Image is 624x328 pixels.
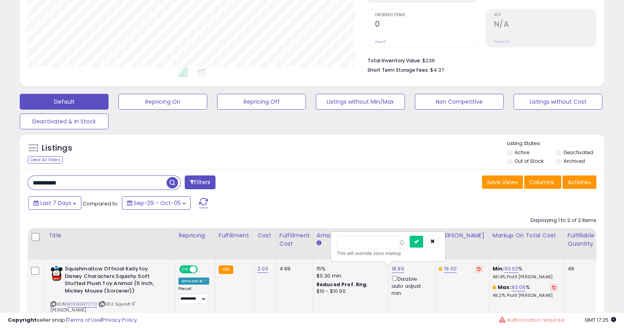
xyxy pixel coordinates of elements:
div: % [493,284,558,298]
small: Prev: N/A [494,39,510,44]
div: Fulfillment Cost [279,231,310,248]
div: Disable auto adjust min [392,274,429,297]
a: 93.02 [504,265,518,273]
div: Clear All Filters [28,156,63,164]
span: | SKU: Squish 5" [PERSON_NAME] [51,301,136,313]
span: 2025-10-13 17:25 GMT [585,316,616,324]
div: Repricing [178,231,212,240]
strong: Copyright [8,316,37,324]
span: Ordered Items [375,13,477,17]
div: $0.30 min [317,272,382,280]
span: Last 7 Days [40,199,71,207]
span: $4.37 [430,66,444,74]
div: This will override store markup [337,250,439,257]
div: % [493,265,558,280]
span: Authorization required [507,316,564,324]
th: The percentage added to the cost of goods (COGS) that forms the calculator for Min & Max prices. [489,228,564,259]
b: Short Term Storage Fees: [367,67,429,73]
button: Columns [524,175,561,189]
button: Actions [562,175,596,189]
b: Min: [493,265,504,272]
p: 48.21% Profit [PERSON_NAME] [493,293,558,298]
button: Repricing On [118,94,207,110]
i: Revert to store-level Dynamic Max Price [477,267,481,271]
a: 93.09 [512,283,526,291]
a: 19.00 [444,265,457,273]
label: Archived [563,158,585,164]
button: Deactivated & In Stock [20,114,109,129]
div: Title [49,231,172,240]
span: Compared to: [82,200,119,207]
div: 46 [568,265,592,272]
button: Save View [482,175,523,189]
li: $236 [367,55,590,65]
div: Displaying 1 to 2 of 2 items [530,217,596,224]
b: Max: [498,283,512,291]
i: This overrides the store level Dynamic Max Price for this listing [439,266,442,271]
a: 18.99 [392,265,404,273]
button: Filters [185,175,215,189]
small: Amazon Fees. [317,240,321,247]
small: Prev: 0 [375,39,386,44]
a: B09XGW72YD [67,301,97,307]
span: ROI [494,13,596,17]
span: Sep-29 - Oct-05 [134,199,181,207]
button: Listings without Min/Max [316,94,405,110]
div: Markup on Total Cost [493,231,561,240]
div: Cost [257,231,273,240]
b: Squishmallow Official Kellytoy Disney Characters Squishy Soft Stuffed Plush Toy Animal (5 Inch, M... [65,265,161,296]
p: 48.19% Profit [PERSON_NAME] [493,274,558,280]
button: Listings without Cost [513,94,602,110]
button: Repricing Off [217,94,306,110]
img: 41fqW1HlAiL._SL40_.jpg [51,265,63,281]
h2: N/A [494,20,596,30]
div: Preset: [178,286,209,304]
h5: Listings [42,143,72,154]
a: Terms of Use [67,316,101,324]
div: $10 - $10.90 [317,288,382,295]
div: seller snap | | [8,317,137,324]
div: Fulfillment [219,231,251,240]
div: Fulfillable Quantity [568,231,595,248]
span: OFF [197,266,209,273]
div: Amazon Fees [317,231,385,240]
i: Revert to store-level Max Markup [552,285,556,289]
b: Reduced Prof. Rng. [317,281,368,288]
div: [PERSON_NAME] [439,231,486,240]
button: Non Competitive [415,94,504,110]
b: Total Inventory Value: [367,57,421,64]
div: Amazon AI * [178,278,209,285]
button: Sep-29 - Oct-05 [122,196,191,210]
label: Deactivated [563,149,593,156]
h2: 0 [375,20,477,30]
button: Default [20,94,109,110]
a: Privacy Policy [102,316,137,324]
span: Columns [529,178,554,186]
span: ON [180,266,190,273]
p: Listing States: [507,140,604,147]
a: 2.00 [257,265,268,273]
i: This overrides the store level max markup for this listing [493,285,496,290]
small: FBA [219,265,233,274]
div: 4.99 [279,265,307,272]
label: Out of Stock [515,158,543,164]
label: Active [515,149,529,156]
div: 15% [317,265,382,272]
button: Last 7 Days [28,196,81,210]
